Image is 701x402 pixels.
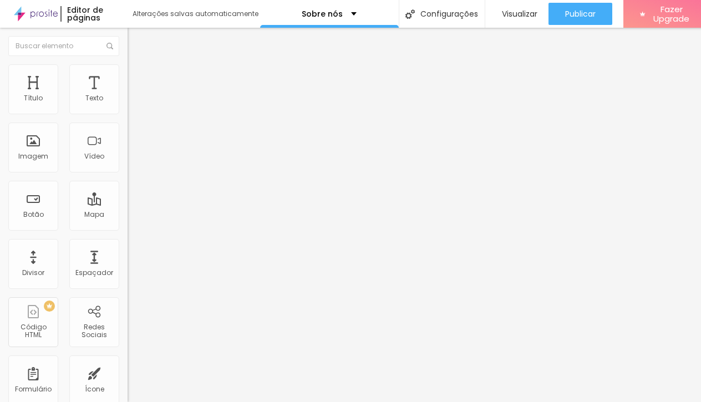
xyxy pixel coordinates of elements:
div: Código HTML [11,323,55,339]
div: Mapa [84,211,104,218]
div: Editor de páginas [60,6,121,22]
div: Ícone [85,385,104,393]
button: Publicar [548,3,612,25]
div: Imagem [18,152,48,160]
p: Sobre nós [302,10,343,18]
span: Publicar [565,9,596,18]
div: Alterações salvas automaticamente [133,11,260,17]
div: Redes Sociais [72,323,116,339]
img: Icone [106,43,113,49]
div: Vídeo [84,152,104,160]
div: Espaçador [75,269,113,277]
div: Texto [85,94,103,102]
div: Botão [23,211,44,218]
span: Fazer Upgrade [650,4,693,24]
div: Formulário [15,385,52,393]
input: Buscar elemento [8,36,119,56]
div: Divisor [22,269,44,277]
button: Visualizar [485,3,548,25]
div: Título [24,94,43,102]
img: Icone [405,9,415,19]
span: Visualizar [502,9,537,18]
